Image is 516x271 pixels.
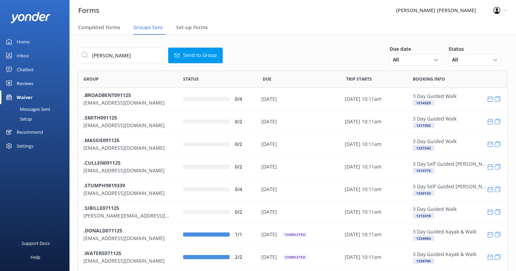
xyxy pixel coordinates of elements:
[413,115,457,123] p: 3 Day Guided Walk
[83,167,173,174] p: [EMAIL_ADDRESS][DOMAIN_NAME]
[22,236,50,250] div: Support Docs
[345,118,404,125] div: [DATE] 10:11am
[78,24,120,31] span: Completed Forms
[261,186,277,193] p: [DATE]
[83,182,125,188] b: .STUMPH9819339
[235,95,252,103] div: 0/4
[83,114,117,121] b: .SMITH091125
[4,104,50,114] div: Messages Sent
[78,201,508,223] div: row
[83,212,173,220] p: [PERSON_NAME][EMAIL_ADDRESS][DOMAIN_NAME]
[261,163,277,171] p: [DATE]
[413,100,434,106] div: 1214325
[235,163,252,171] div: 0/2
[413,76,445,82] span: Booking info
[413,123,434,128] div: 1217292
[261,140,277,148] p: [DATE]
[390,45,449,53] h5: Due date
[263,76,271,82] span: Due
[261,253,277,261] p: [DATE]
[78,88,508,110] div: row
[83,144,173,152] p: [EMAIL_ADDRESS][DOMAIN_NAME]
[235,231,252,238] div: 1/1
[83,76,99,82] span: Group
[235,140,252,148] div: 0/2
[83,204,119,211] b: .SIBILLE071125
[235,208,252,216] div: 0/2
[31,250,40,264] div: Help
[17,125,43,139] div: Recommend
[83,99,173,107] p: [EMAIL_ADDRESS][DOMAIN_NAME]
[78,223,508,246] div: row
[345,140,404,148] div: [DATE] 10:11am
[183,76,199,82] span: Status
[281,254,309,260] div: Completed
[83,91,131,98] b: .BROADBENT091125
[345,186,404,193] div: [DATE] 10:11am
[83,122,173,129] p: [EMAIL_ADDRESS][DOMAIN_NAME]
[4,114,69,124] a: Setup
[10,12,50,23] img: yonder-white-logo.png
[83,137,120,143] b: .MASSIE091125
[261,95,277,103] p: [DATE]
[133,24,163,31] span: Groups Sent
[83,235,173,242] p: [EMAIL_ADDRESS][DOMAIN_NAME]
[413,190,434,196] div: 1230132
[413,168,434,173] div: 1213772
[413,183,488,190] p: 3 Day Self Guided [PERSON_NAME] Walk
[393,56,403,64] span: All
[4,114,32,124] div: Setup
[413,236,434,241] div: 1224964
[78,178,508,201] div: row
[17,139,33,153] div: Settings
[345,163,404,171] div: [DATE] 10:11am
[17,35,30,49] div: Home
[449,45,508,53] h5: Status
[413,145,434,151] div: 1227342
[78,110,508,133] div: row
[452,56,462,64] span: All
[83,257,173,265] p: [EMAIL_ADDRESS][DOMAIN_NAME]
[413,92,457,100] p: 3 Day Guided Walk
[345,208,404,216] div: [DATE] 10:11am
[413,160,488,168] p: 3 Day Self Guided [PERSON_NAME] Walk
[83,189,173,197] p: [EMAIL_ADDRESS][DOMAIN_NAME]
[78,156,508,178] div: row
[235,118,252,125] div: 0/2
[413,251,476,258] p: 3 Day Guided Kayak & Walk
[346,76,372,82] span: Trip Starts
[413,228,476,236] p: 3 Day Guided Kayak & Walk
[83,159,121,166] b: .CULLEN091125
[413,258,434,264] div: 1226780
[345,253,404,261] div: [DATE] 10:11am
[78,246,508,269] div: row
[261,231,277,238] p: [DATE]
[413,205,457,213] p: 3 Day Guided Walk
[83,227,122,233] b: .DONALD071125
[345,231,404,238] div: [DATE] 10:11am
[345,95,404,103] div: [DATE] 10:11am
[281,232,309,237] div: Completed
[235,186,252,193] div: 0/4
[78,5,99,16] h3: Forms
[83,249,121,256] b: .WATERS071125
[176,24,208,31] span: Set-up Forms
[17,63,34,76] div: Chatbot
[235,253,252,261] div: 2/2
[17,90,33,104] div: Waiver
[261,208,277,216] p: [DATE]
[413,213,434,219] div: 1213319
[261,118,277,125] p: [DATE]
[17,49,29,63] div: Inbox
[413,138,457,145] p: 3 Day Guided Walk
[168,48,223,63] button: Send to Group
[78,133,508,156] div: row
[4,104,69,114] a: Messages Sent
[17,76,33,90] div: Reviews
